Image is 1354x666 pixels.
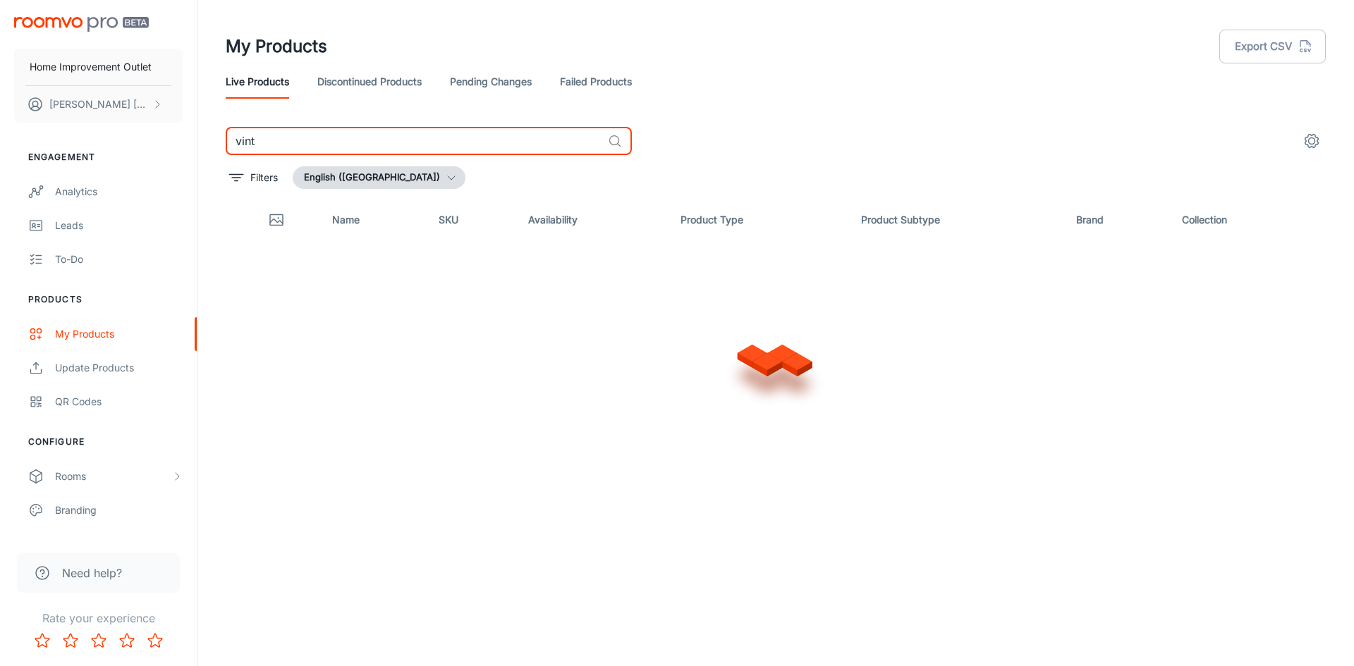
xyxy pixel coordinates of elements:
button: English ([GEOGRAPHIC_DATA]) [293,166,465,189]
button: Home Improvement Outlet [14,49,183,85]
div: Update Products [55,360,183,376]
th: Name [321,200,427,240]
div: Analytics [55,184,183,199]
p: Filters [250,170,278,185]
div: My Products [55,326,183,342]
svg: Thumbnail [268,211,285,228]
button: [PERSON_NAME] [PERSON_NAME] [14,86,183,123]
p: Home Improvement Outlet [30,59,152,75]
a: Pending Changes [450,65,532,99]
th: Product Subtype [850,200,1065,240]
div: Rooms [55,469,171,484]
div: Branding [55,502,183,518]
a: Live Products [226,65,289,99]
span: Need help? [62,565,122,581]
button: Export CSV [1219,30,1326,63]
button: Rate 4 star [113,627,141,655]
button: settings [1298,127,1326,155]
th: Product Type [669,200,850,240]
img: Roomvo PRO Beta [14,17,149,32]
button: filter [226,166,281,189]
div: To-do [55,252,183,267]
button: Rate 1 star [28,627,56,655]
input: Search [226,127,602,155]
th: Availability [517,200,669,240]
p: [PERSON_NAME] [PERSON_NAME] [49,97,149,112]
h1: My Products [226,34,327,59]
th: Collection [1171,200,1326,240]
div: Leads [55,218,183,233]
a: Failed Products [560,65,632,99]
th: Brand [1065,200,1171,240]
div: Texts [55,536,183,552]
a: Discontinued Products [317,65,422,99]
p: Rate your experience [11,610,185,627]
button: Rate 3 star [85,627,113,655]
div: QR Codes [55,394,183,409]
th: SKU [427,200,517,240]
button: Rate 5 star [141,627,169,655]
button: Rate 2 star [56,627,85,655]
